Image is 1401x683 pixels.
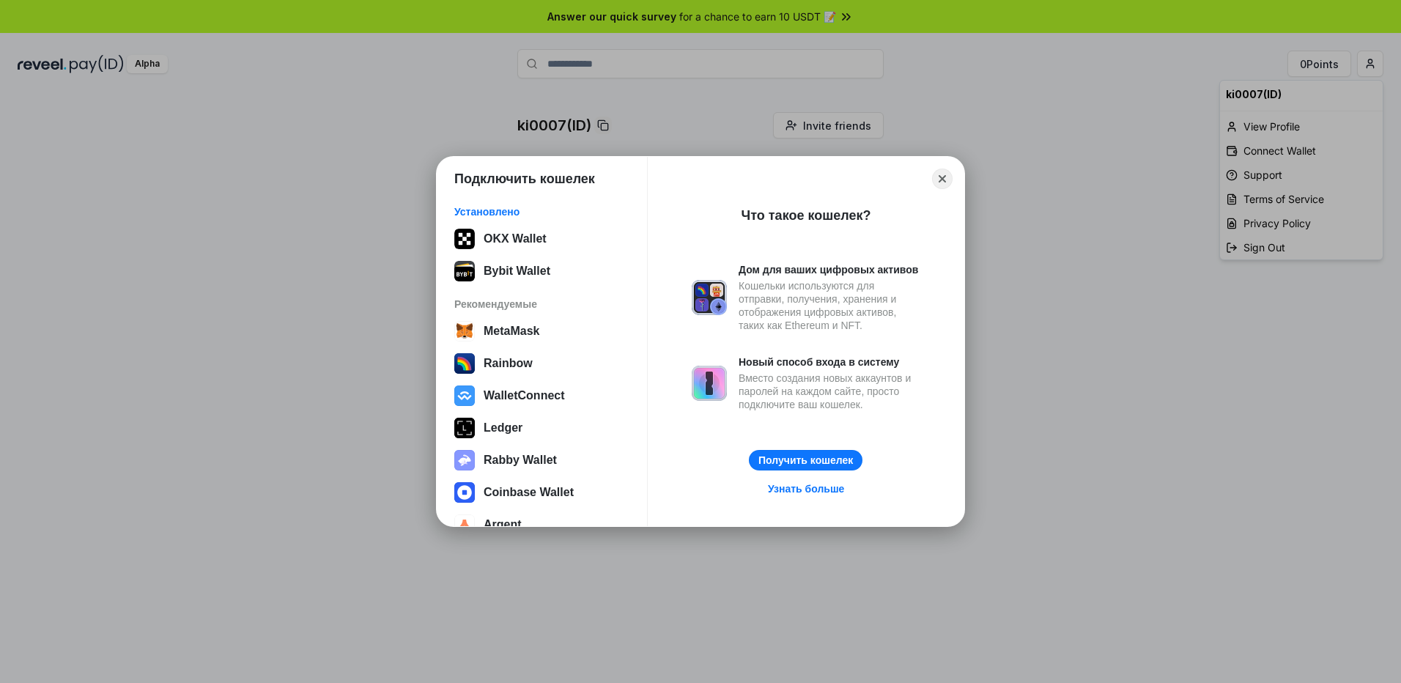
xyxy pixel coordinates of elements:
div: Rainbow [484,357,533,370]
div: Узнать больше [768,482,844,495]
div: OKX Wallet [484,232,547,245]
div: Вместо создания новых аккаунтов и паролей на каждом сайте, просто подключите ваш кошелек. [739,372,920,411]
img: svg+xml,%3Csvg%20width%3D%2228%22%20height%3D%2228%22%20viewBox%3D%220%200%2028%2028%22%20fill%3D... [454,514,475,535]
button: MetaMask [450,317,634,346]
div: Argent [484,518,522,531]
div: Получить кошелек [758,454,853,467]
div: Кошельки используются для отправки, получения, хранения и отображения цифровых активов, таких как... [739,279,920,332]
div: Coinbase Wallet [484,486,574,499]
img: svg+xml,%3Csvg%20width%3D%22120%22%20height%3D%22120%22%20viewBox%3D%220%200%20120%20120%22%20fil... [454,353,475,374]
button: Coinbase Wallet [450,478,634,507]
button: Argent [450,510,634,539]
div: Bybit Wallet [484,265,550,278]
div: Ledger [484,421,522,435]
img: svg+xml,%3Csvg%20xmlns%3D%22http%3A%2F%2Fwww.w3.org%2F2000%2Fsvg%22%20fill%3D%22none%22%20viewBox... [692,366,727,401]
button: Ledger [450,413,634,443]
img: svg+xml,%3Csvg%20xmlns%3D%22http%3A%2F%2Fwww.w3.org%2F2000%2Fsvg%22%20fill%3D%22none%22%20viewBox... [454,450,475,470]
div: MetaMask [484,325,539,338]
a: Узнать больше [759,479,853,498]
button: Rainbow [450,349,634,378]
button: Rabby Wallet [450,446,634,475]
img: svg+xml;base64,PHN2ZyB3aWR0aD0iODgiIGhlaWdodD0iODgiIHZpZXdCb3g9IjAgMCA4OCA4OCIgZmlsbD0ibm9uZSIgeG... [454,261,475,281]
img: svg+xml,%3Csvg%20width%3D%2228%22%20height%3D%2228%22%20viewBox%3D%220%200%2028%2028%22%20fill%3D... [454,482,475,503]
button: Close [932,169,953,189]
div: Рекомендуемые [454,298,629,311]
img: svg+xml,%3Csvg%20width%3D%2228%22%20height%3D%2228%22%20viewBox%3D%220%200%2028%2028%22%20fill%3D... [454,321,475,341]
div: Новый способ входа в систему [739,355,920,369]
img: svg+xml,%3Csvg%20xmlns%3D%22http%3A%2F%2Fwww.w3.org%2F2000%2Fsvg%22%20fill%3D%22none%22%20viewBox... [692,280,727,315]
img: 5VZ71FV6L7PA3gg3tXrdQ+DgLhC+75Wq3no69P3MC0NFQpx2lL04Ql9gHK1bRDjsSBIvScBnDTk1WrlGIZBorIDEYJj+rhdgn... [454,229,475,249]
h1: Подключить кошелек [454,170,595,188]
div: Дом для ваших цифровых активов [739,263,920,276]
div: Rabby Wallet [484,454,557,467]
img: svg+xml,%3Csvg%20width%3D%2228%22%20height%3D%2228%22%20viewBox%3D%220%200%2028%2028%22%20fill%3D... [454,385,475,406]
div: WalletConnect [484,389,565,402]
button: WalletConnect [450,381,634,410]
div: Что такое кошелек? [742,207,871,224]
div: Установлено [454,205,629,218]
img: svg+xml,%3Csvg%20xmlns%3D%22http%3A%2F%2Fwww.w3.org%2F2000%2Fsvg%22%20width%3D%2228%22%20height%3... [454,418,475,438]
button: Bybit Wallet [450,256,634,286]
button: OKX Wallet [450,224,634,254]
button: Получить кошелек [749,450,862,470]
